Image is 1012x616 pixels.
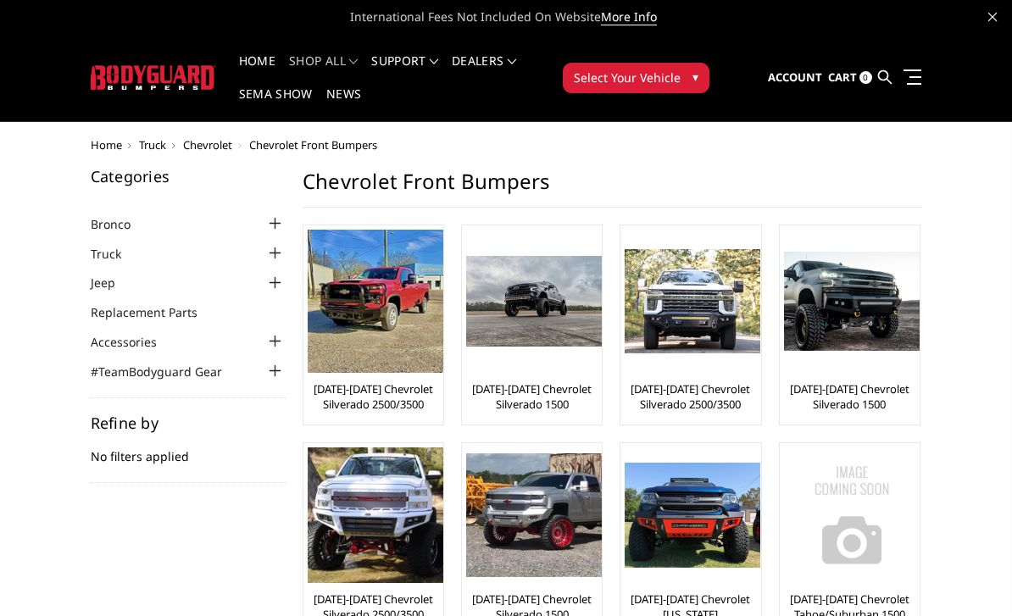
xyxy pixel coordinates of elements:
a: Truck [139,137,166,153]
span: Chevrolet Front Bumpers [249,137,377,153]
span: Select Your Vehicle [574,69,681,86]
a: Support [371,55,438,88]
a: SEMA Show [239,88,313,121]
h1: Chevrolet Front Bumpers [303,169,922,208]
a: Chevrolet [183,137,232,153]
h5: Categories [91,169,286,184]
span: ▾ [692,68,698,86]
span: 0 [859,71,872,84]
a: [DATE]-[DATE] Chevrolet Silverado 1500 [784,381,915,412]
span: Account [768,69,822,85]
a: News [326,88,361,121]
a: shop all [289,55,358,88]
img: No Image [784,447,920,583]
h5: Refine by [91,415,286,430]
img: BODYGUARD BUMPERS [91,65,215,90]
a: Bronco [91,215,152,233]
a: More Info [601,8,657,25]
a: Cart 0 [828,55,872,101]
a: Jeep [91,274,136,291]
a: Dealers [452,55,516,88]
span: Cart [828,69,857,85]
a: Home [239,55,275,88]
a: Truck [91,245,142,263]
a: #TeamBodyguard Gear [91,363,243,380]
div: No filters applied [91,415,286,483]
a: Replacement Parts [91,303,219,321]
a: [DATE]-[DATE] Chevrolet Silverado 2500/3500 [308,381,439,412]
a: Home [91,137,122,153]
a: [DATE]-[DATE] Chevrolet Silverado 1500 [466,381,598,412]
a: Accessories [91,333,178,351]
button: Select Your Vehicle [563,63,709,93]
a: Account [768,55,822,101]
a: No Image [784,447,915,583]
a: [DATE]-[DATE] Chevrolet Silverado 2500/3500 [625,381,756,412]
